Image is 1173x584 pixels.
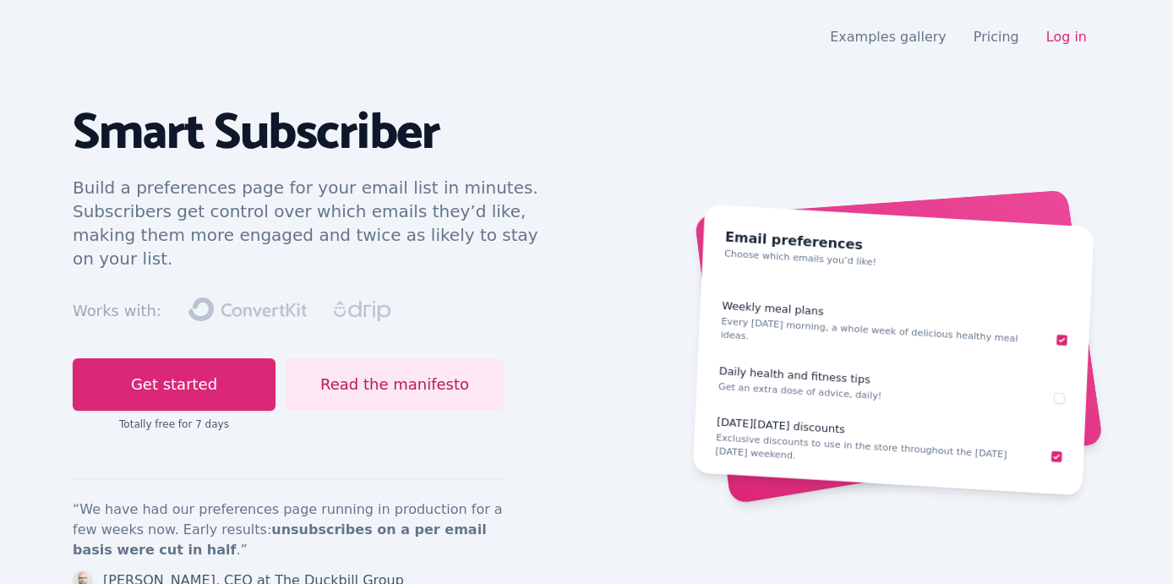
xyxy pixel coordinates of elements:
[1046,29,1087,45] a: Log in
[73,299,161,323] div: Works with:
[286,358,504,411] a: Read the manifesto
[73,92,439,175] span: Smart Subscriber
[73,521,487,558] strong: unsubscribes on a per email basis were cut in half
[830,29,947,45] a: Examples gallery
[73,358,276,411] a: Get started
[73,499,505,560] p: “We have had our preferences page running in production for a few weeks now. Early results: .”
[974,29,1019,45] a: Pricing
[73,20,1100,54] nav: Global
[73,176,559,270] p: Build a preferences page for your email list in minutes. Subscribers get control over which email...
[73,418,276,431] div: Totally free for 7 days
